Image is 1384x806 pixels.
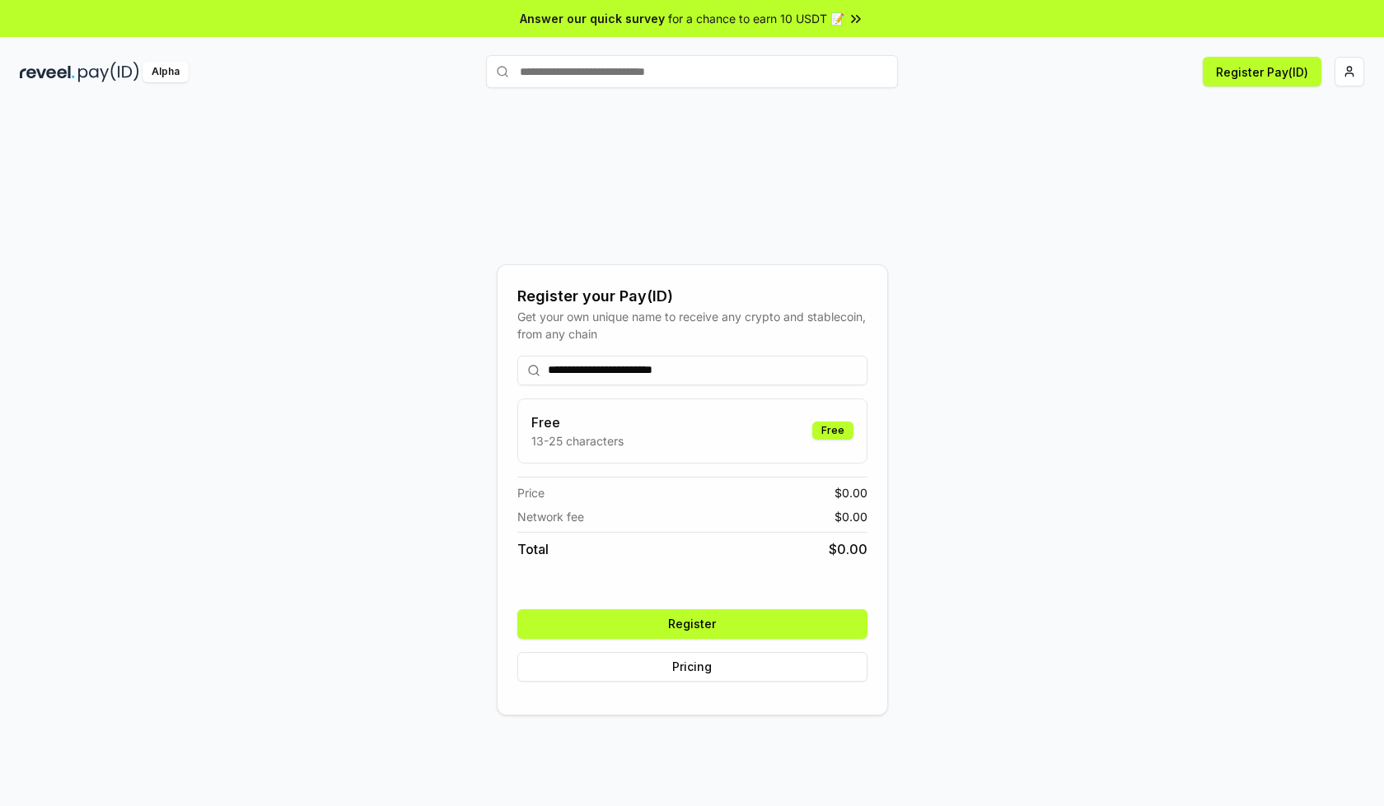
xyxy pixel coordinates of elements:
span: Price [517,484,545,501]
button: Pricing [517,652,867,682]
img: pay_id [78,62,139,82]
span: $ 0.00 [829,539,867,559]
div: Register your Pay(ID) [517,285,867,308]
div: Alpha [143,62,189,82]
img: reveel_dark [20,62,75,82]
span: for a chance to earn 10 USDT 📝 [668,10,844,27]
button: Register Pay(ID) [1203,57,1321,86]
span: Total [517,539,549,559]
button: Register [517,609,867,639]
span: Network fee [517,508,584,525]
div: Get your own unique name to receive any crypto and stablecoin, from any chain [517,308,867,342]
span: Answer our quick survey [520,10,665,27]
h3: Free [531,412,624,432]
div: Free [812,422,853,440]
p: 13-25 characters [531,432,624,450]
span: $ 0.00 [835,508,867,525]
span: $ 0.00 [835,484,867,501]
